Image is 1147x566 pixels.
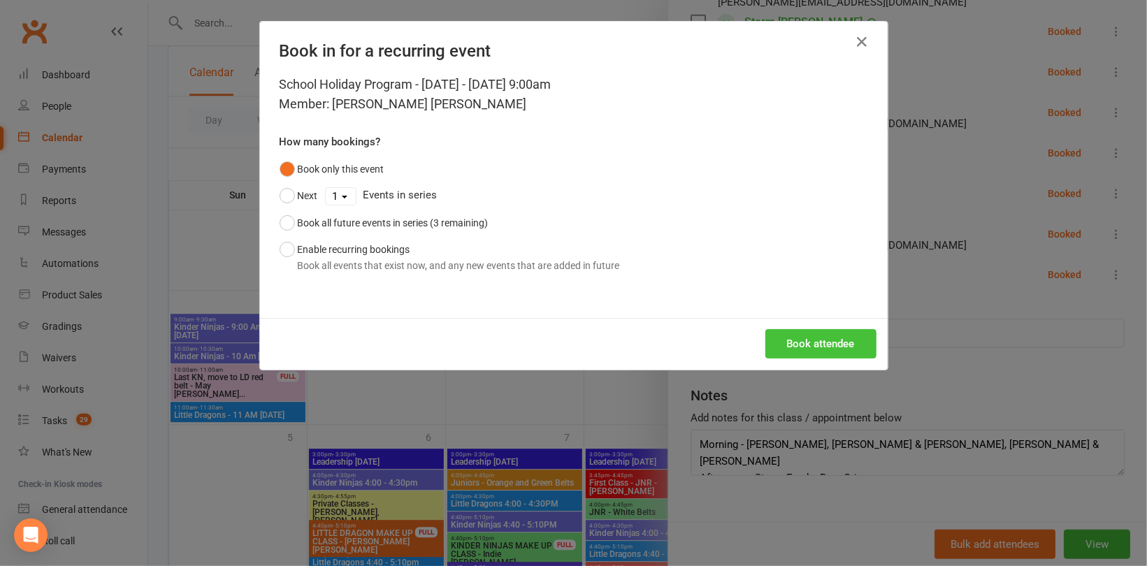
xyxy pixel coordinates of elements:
[280,182,868,209] div: Events in series
[280,133,381,150] label: How many bookings?
[14,518,48,552] div: Open Intercom Messenger
[298,215,489,231] div: Book all future events in series (3 remaining)
[298,258,620,273] div: Book all events that exist now, and any new events that are added in future
[280,236,620,279] button: Enable recurring bookingsBook all events that exist now, and any new events that are added in future
[280,156,384,182] button: Book only this event
[280,182,318,209] button: Next
[851,31,874,53] button: Close
[280,210,489,236] button: Book all future events in series (3 remaining)
[280,41,868,61] h4: Book in for a recurring event
[280,75,868,114] div: School Holiday Program - [DATE] - [DATE] 9:00am Member: [PERSON_NAME] [PERSON_NAME]
[765,329,877,358] button: Book attendee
